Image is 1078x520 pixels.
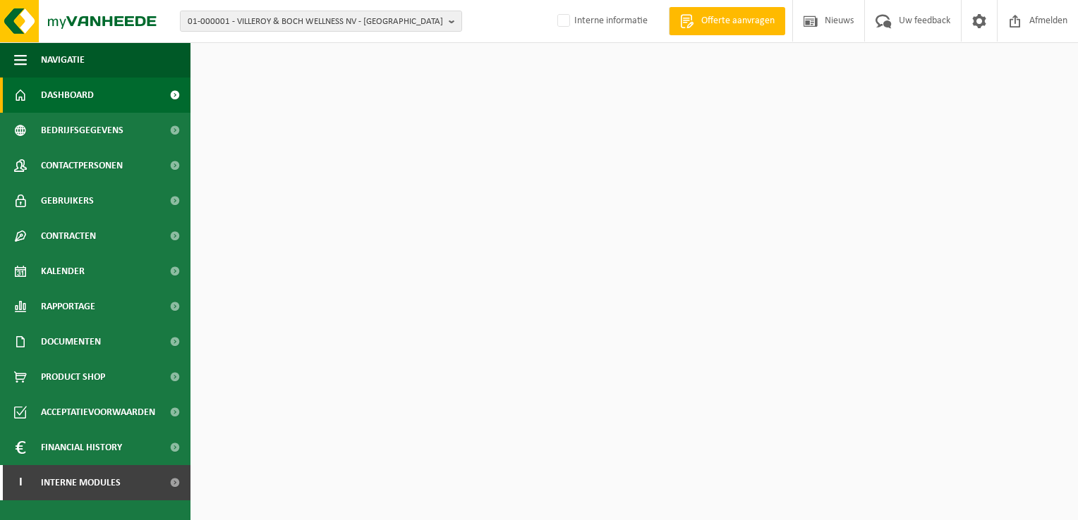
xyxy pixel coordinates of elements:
[41,183,94,218] span: Gebruikers
[180,11,462,32] button: 01-000001 - VILLEROY & BOCH WELLNESS NV - [GEOGRAPHIC_DATA]
[41,42,85,78] span: Navigatie
[41,113,123,148] span: Bedrijfsgegevens
[41,430,122,465] span: Financial History
[41,395,155,430] span: Acceptatievoorwaarden
[41,254,85,289] span: Kalender
[41,359,105,395] span: Product Shop
[41,78,94,113] span: Dashboard
[555,11,648,32] label: Interne informatie
[41,465,121,500] span: Interne modules
[41,324,101,359] span: Documenten
[41,148,123,183] span: Contactpersonen
[14,465,27,500] span: I
[698,14,778,28] span: Offerte aanvragen
[41,218,96,254] span: Contracten
[669,7,785,35] a: Offerte aanvragen
[41,289,95,324] span: Rapportage
[188,11,443,32] span: 01-000001 - VILLEROY & BOCH WELLNESS NV - [GEOGRAPHIC_DATA]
